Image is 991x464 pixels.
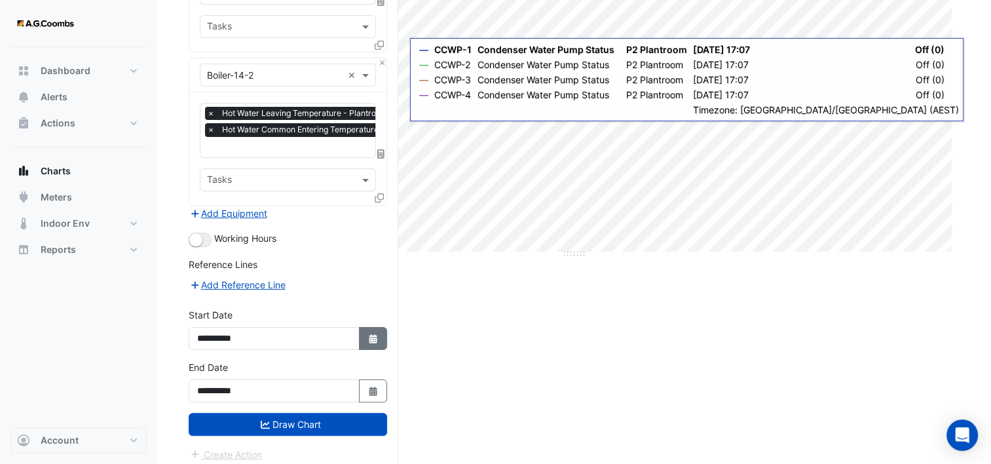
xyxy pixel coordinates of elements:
span: Choose Function [375,149,387,160]
img: Company Logo [16,10,75,37]
label: End Date [189,360,228,374]
span: Alerts [41,90,67,104]
label: Reference Lines [189,258,257,271]
app-icon: Charts [17,164,30,178]
span: Dashboard [41,64,90,77]
div: Tasks [205,172,232,189]
app-escalated-ticket-create-button: Please draw the charts first [189,448,263,459]
span: Clone Favourites and Tasks from this Equipment to other Equipment [375,39,384,50]
button: Charts [10,158,147,184]
button: Meters [10,184,147,210]
app-icon: Meters [17,191,30,204]
app-icon: Actions [17,117,30,130]
button: Reports [10,237,147,263]
button: Alerts [10,84,147,110]
span: Hot Water Common Entering Temperature - Plantroom, All [219,123,441,136]
div: Open Intercom Messenger [946,419,978,451]
label: Start Date [189,308,233,322]
button: Indoor Env [10,210,147,237]
span: × [205,107,217,120]
fa-icon: Select Date [367,333,379,344]
span: Clone Favourites and Tasks from this Equipment to other Equipment [375,193,384,204]
span: Hot Water Leaving Temperature - Plantroom, Plantroom [219,107,434,120]
span: Charts [41,164,71,178]
app-icon: Indoor Env [17,217,30,230]
button: Add Reference Line [189,277,286,292]
button: Actions [10,110,147,136]
span: Clear [348,68,359,82]
app-icon: Reports [17,243,30,256]
button: Dashboard [10,58,147,84]
button: Close [378,58,386,67]
span: Meters [41,191,72,204]
span: Indoor Env [41,217,90,230]
fa-icon: Select Date [367,385,379,396]
span: × [205,123,217,136]
div: Tasks [205,19,232,36]
span: Reports [41,243,76,256]
span: Working Hours [214,233,276,244]
span: Actions [41,117,75,130]
span: Account [41,434,79,447]
button: Draw Chart [189,413,387,436]
button: Add Equipment [189,206,268,221]
app-icon: Dashboard [17,64,30,77]
button: Account [10,427,147,454]
app-icon: Alerts [17,90,30,104]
